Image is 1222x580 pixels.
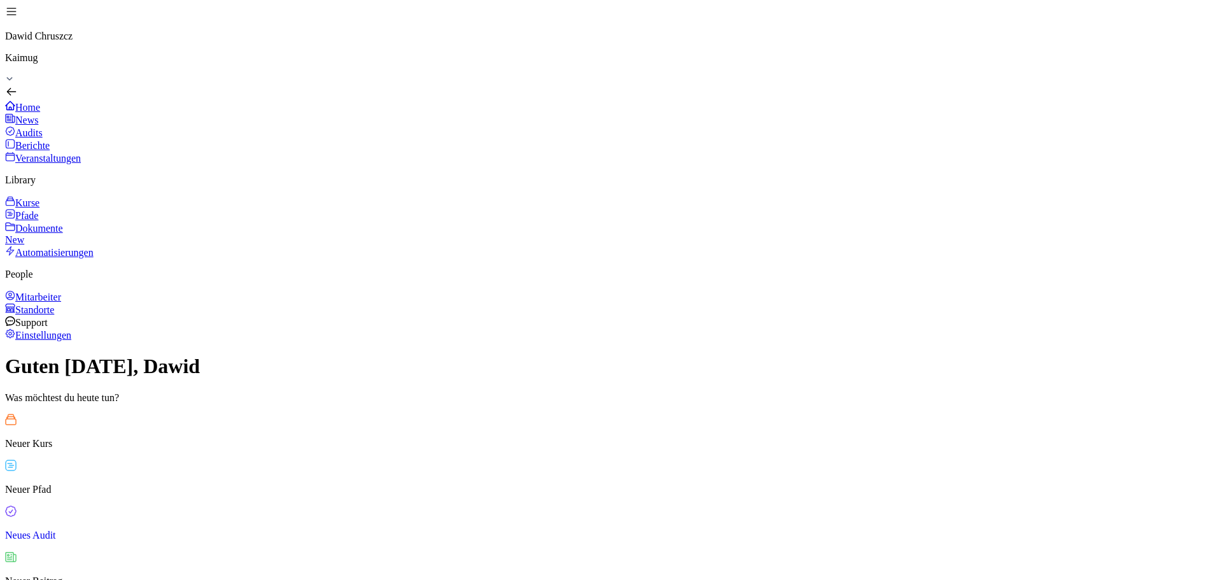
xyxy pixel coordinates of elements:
[5,530,1217,541] p: Neues Audit
[5,52,1217,64] p: Kaimug
[5,196,1217,209] a: Kurse
[5,222,1217,246] div: Dokumente
[5,290,1217,303] a: Mitarbeiter
[5,329,1217,341] a: Einstellungen
[5,209,1217,222] a: Pfade
[5,126,1217,139] a: Audits
[5,484,1217,495] p: Neuer Pfad
[5,392,1217,404] p: Was möchtest du heute tun?
[5,31,1217,42] p: Dawid Chruszcz
[5,438,1217,449] p: Neuer Kurs
[5,355,1217,378] h1: Guten [DATE], Dawid
[5,246,1217,258] a: Automatisierungen
[5,269,1217,280] p: People
[5,316,1217,329] div: Support
[5,234,1217,246] div: New
[5,152,1217,164] a: Veranstaltungen
[5,303,1217,316] a: Standorte
[5,222,1217,246] a: DokumenteNew
[5,139,1217,152] a: Berichte
[5,113,1217,126] a: News
[5,174,1217,186] p: Library
[5,101,1217,113] a: Home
